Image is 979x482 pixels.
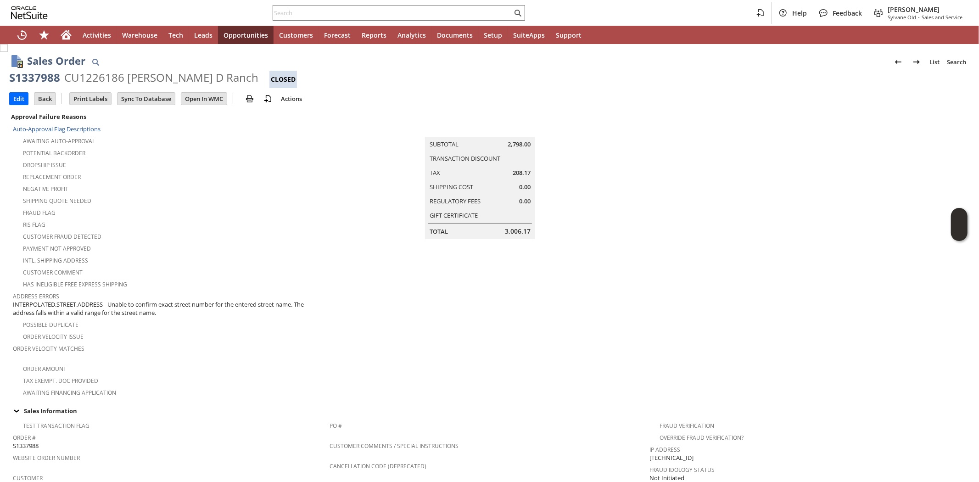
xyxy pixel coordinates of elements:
caption: Summary [425,122,535,137]
a: PO # [330,422,342,430]
a: Auto-Approval Flag Descriptions [13,125,101,133]
span: Reports [362,31,386,39]
div: S1337988 [9,70,60,85]
div: CU1226186 [PERSON_NAME] D Ranch [64,70,258,85]
img: Previous [893,56,904,67]
a: Tax [430,168,440,177]
span: Warehouse [122,31,157,39]
input: Back [34,93,56,105]
a: Customer Fraud Detected [23,233,101,241]
a: Home [55,26,77,44]
span: Customers [279,31,313,39]
h1: Sales Order [27,53,85,68]
a: Tech [163,26,189,44]
span: S1337988 [13,442,39,450]
a: Documents [431,26,478,44]
span: 0.00 [519,197,531,206]
a: Subtotal [430,140,459,148]
a: Negative Profit [23,185,68,193]
a: Transaction Discount [430,154,500,163]
span: Setup [484,31,502,39]
a: Customer Comments / Special Instructions [330,442,459,450]
svg: Search [512,7,523,18]
a: Total [430,227,448,235]
span: - [918,14,920,21]
a: Possible Duplicate [23,321,78,329]
svg: Recent Records [17,29,28,40]
a: Intl. Shipping Address [23,257,88,264]
a: Replacement Order [23,173,81,181]
a: Setup [478,26,508,44]
img: add-record.svg [263,93,274,104]
a: Potential Backorder [23,149,85,157]
svg: Home [61,29,72,40]
div: Closed [269,71,297,88]
a: Fraud Verification [660,422,714,430]
a: Actions [277,95,306,103]
input: Search [273,7,512,18]
a: Customer Comment [23,269,83,276]
a: Shipping Cost [430,183,473,191]
a: Cancellation Code (deprecated) [330,462,426,470]
a: Order Amount [23,365,67,373]
span: SuiteApps [513,31,545,39]
span: Analytics [397,31,426,39]
a: Customers [274,26,319,44]
input: Edit [10,93,28,105]
a: Awaiting Financing Application [23,389,116,397]
span: Sales and Service [922,14,962,21]
span: Feedback [833,9,862,17]
a: Warehouse [117,26,163,44]
a: Tax Exempt. Doc Provided [23,377,98,385]
svg: logo [11,6,48,19]
a: Gift Certificate [430,211,478,219]
span: 3,006.17 [505,227,531,236]
a: SuiteApps [508,26,550,44]
a: Fraud Idology Status [649,466,715,474]
div: Sales Information [9,405,966,417]
img: Quick Find [90,56,101,67]
span: 0.00 [519,183,531,191]
span: Leads [194,31,213,39]
span: Oracle Guided Learning Widget. To move around, please hold and drag [951,225,968,241]
input: Open In WMC [181,93,227,105]
svg: Shortcuts [39,29,50,40]
input: Sync To Database [117,93,175,105]
a: Customer [13,474,43,482]
a: Order Velocity Matches [13,345,84,353]
a: Address Errors [13,292,59,300]
span: Tech [168,31,183,39]
a: Recent Records [11,26,33,44]
a: Activities [77,26,117,44]
a: Search [943,55,970,69]
input: Print Labels [70,93,111,105]
span: [TECHNICAL_ID] [649,454,694,462]
span: 2,798.00 [508,140,531,149]
a: Has Ineligible Free Express Shipping [23,280,127,288]
span: Documents [437,31,473,39]
a: Shipping Quote Needed [23,197,91,205]
div: Approval Failure Reasons [9,111,326,123]
a: Order # [13,434,36,442]
a: Leads [189,26,218,44]
a: Fraud Flag [23,209,56,217]
a: Test Transaction Flag [23,422,90,430]
a: Forecast [319,26,356,44]
a: Website Order Number [13,454,80,462]
a: IP Address [649,446,680,454]
span: Support [556,31,582,39]
span: Forecast [324,31,351,39]
span: Opportunities [224,31,268,39]
span: 208.17 [513,168,531,177]
span: [PERSON_NAME] [888,5,962,14]
a: Support [550,26,587,44]
a: Regulatory Fees [430,197,481,205]
a: Reports [356,26,392,44]
span: INTERPOLATED.STREET.ADDRESS - Unable to confirm exact street number for the entered street name. ... [13,300,325,317]
a: Awaiting Auto-Approval [23,137,95,145]
iframe: Click here to launch Oracle Guided Learning Help Panel [951,208,968,241]
img: Next [911,56,922,67]
a: Payment not approved [23,245,91,252]
a: Override Fraud Verification? [660,434,744,442]
span: Sylvane Old [888,14,916,21]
